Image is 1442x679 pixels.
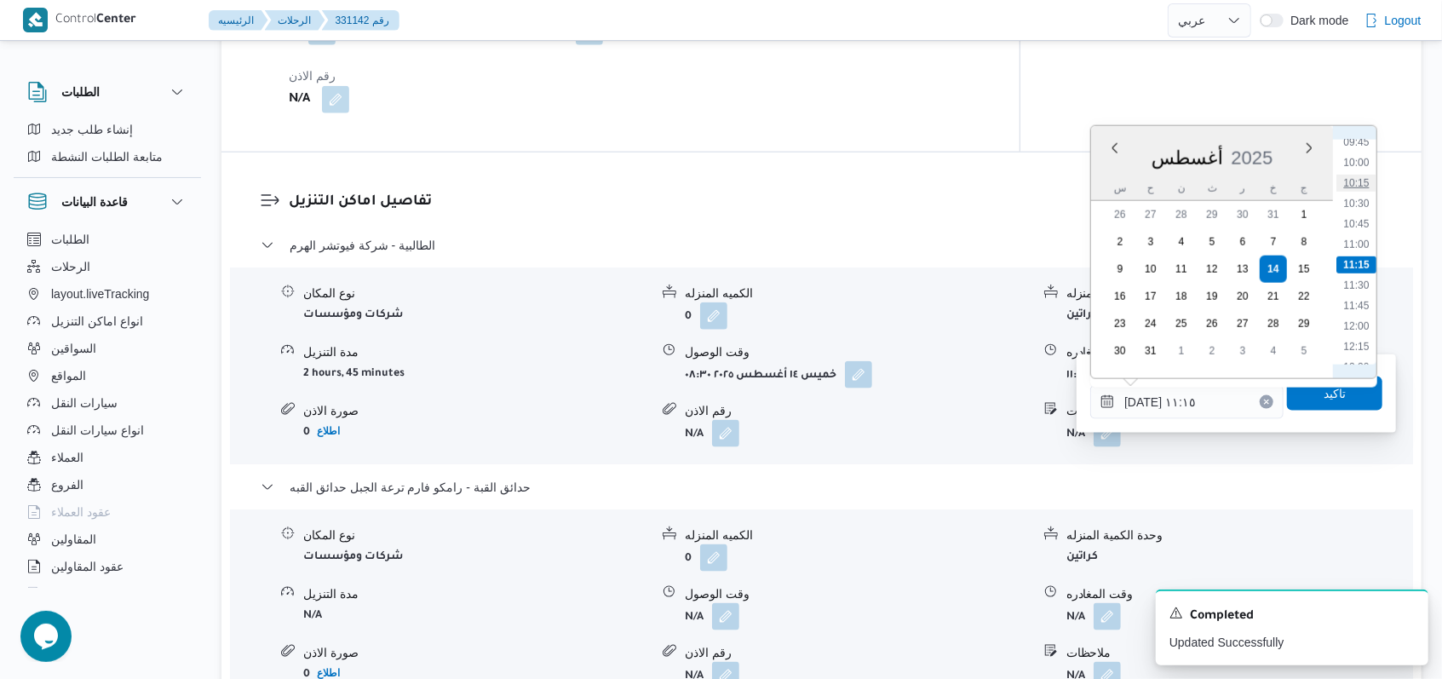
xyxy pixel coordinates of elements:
span: Completed [1190,607,1254,627]
div: day-28 [1168,201,1195,228]
div: ج [1290,176,1318,200]
div: Button. Open the year selector. 2025 is currently selected. [1231,147,1274,170]
h3: الطلبات [61,82,100,102]
button: المواقع [20,362,194,389]
div: صورة الاذن [303,402,649,420]
div: وقت الوصول [685,343,1031,361]
div: day-14 [1260,256,1287,283]
div: الكميه المنزله [685,285,1031,302]
div: day-28 [1260,310,1287,337]
div: day-29 [1198,201,1226,228]
button: الطالبية - شركة فيوتشر الهرم [261,235,1383,256]
div: day-27 [1137,201,1164,228]
b: خميس ١٤ أغسطس ٢٠٢٥ ١١:١٥ [1066,371,1210,383]
div: رقم الاذن [685,644,1031,662]
button: عقود العملاء [20,498,194,526]
button: المقاولين [20,526,194,553]
div: day-26 [1106,201,1134,228]
span: المواقع [51,365,86,386]
div: Notification [1169,605,1415,627]
b: 0 [685,312,692,324]
button: انواع اماكن التنزيل [20,308,194,335]
li: 11:45 [1337,297,1376,314]
div: نوع المكان [303,285,649,302]
span: الفروع [51,475,83,495]
b: N/A [1066,613,1085,624]
div: day-1 [1290,201,1318,228]
div: day-27 [1229,310,1256,337]
div: month-٢٠٢٥-٠٨ [1105,201,1319,365]
span: Logout [1385,10,1422,31]
b: N/A [1066,429,1085,441]
div: قاعدة البيانات [14,226,201,595]
div: day-22 [1290,283,1318,310]
li: 10:15 [1337,175,1376,192]
span: الرحلات [51,256,90,277]
div: صورة الاذن [303,644,649,662]
b: اطلاع [317,667,340,679]
button: Clear input [1260,395,1273,409]
span: عقود المقاولين [51,556,124,577]
button: سيارات النقل [20,389,194,417]
div: مدة التنزيل [303,585,649,603]
h3: تفاصيل اماكن التنزيل [289,191,1383,214]
span: رقم الاذن [289,69,336,83]
div: وقت المغادره [1066,343,1412,361]
li: 11:30 [1337,277,1376,294]
div: day-8 [1290,228,1318,256]
li: 11:15 [1336,256,1376,273]
span: إنشاء طلب جديد [51,119,133,140]
div: day-20 [1229,283,1256,310]
div: ن [1168,176,1195,200]
li: 12:00 [1337,318,1376,335]
div: الطلبات [14,116,201,177]
div: day-5 [1198,228,1226,256]
button: 331142 رقم [322,10,399,31]
li: 10:30 [1337,195,1376,212]
div: day-19 [1198,283,1226,310]
b: N/A [685,429,704,441]
button: Previous Month [1108,141,1122,155]
span: متابعة الطلبات النشطة [51,147,163,167]
span: حدائق القبة - رامكو فارم ترعة الجبل حدائق القبه [290,477,531,498]
h3: قاعدة البيانات [61,192,128,212]
b: Center [97,14,137,27]
div: day-16 [1106,283,1134,310]
div: ملاحظات [1066,402,1412,420]
li: 10:00 [1337,154,1376,171]
span: الطلبات [51,229,89,250]
button: إنشاء طلب جديد [20,116,194,143]
div: الكميه المنزله [685,527,1031,544]
div: day-26 [1198,310,1226,337]
button: الطلبات [20,226,194,253]
div: day-21 [1260,283,1287,310]
span: سيارات النقل [51,393,118,413]
button: متابعة الطلبات النشطة [20,143,194,170]
button: الرحلات [265,10,325,31]
span: Dark mode [1284,14,1348,27]
div: day-31 [1137,337,1164,365]
b: شركات ومؤسسات [303,309,403,321]
div: Button. Open the month selector. أغسطس is currently selected. [1151,147,1224,170]
li: 11:00 [1337,236,1376,253]
b: N/A [289,89,310,110]
b: شركات ومؤسسات [303,551,403,563]
span: الطالبية - شركة فيوتشر الهرم [290,235,435,256]
div: day-29 [1290,310,1318,337]
div: وقت المغادره [1066,585,1412,603]
li: 12:30 [1337,359,1376,376]
li: 12:15 [1337,338,1376,355]
button: حدائق القبة - رامكو فارم ترعة الجبل حدائق القبه [261,477,1383,498]
div: day-6 [1229,228,1256,256]
div: ح [1137,176,1164,200]
div: day-1 [1168,337,1195,365]
div: day-24 [1137,310,1164,337]
div: day-31 [1260,201,1287,228]
b: N/A [685,613,704,624]
div: day-25 [1168,310,1195,337]
button: انواع سيارات النقل [20,417,194,444]
div: day-30 [1106,337,1134,365]
b: 0 [685,554,692,566]
div: day-18 [1168,283,1195,310]
iframe: chat widget [17,611,72,662]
